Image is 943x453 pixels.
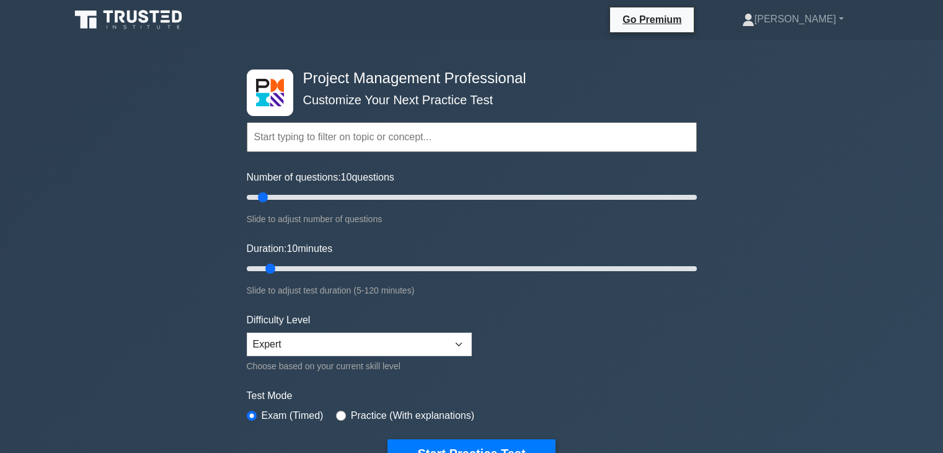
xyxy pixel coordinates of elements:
label: Number of questions: questions [247,170,394,185]
label: Duration: minutes [247,241,333,256]
h4: Project Management Professional [298,70,636,87]
label: Difficulty Level [247,313,311,328]
label: Test Mode [247,388,697,403]
div: Slide to adjust test duration (5-120 minutes) [247,283,697,298]
span: 10 [341,172,352,182]
span: 10 [286,243,298,254]
a: [PERSON_NAME] [712,7,874,32]
div: Choose based on your current skill level [247,359,472,374]
a: Go Premium [615,12,689,27]
label: Practice (With explanations) [351,408,474,423]
div: Slide to adjust number of questions [247,212,697,226]
label: Exam (Timed) [262,408,324,423]
input: Start typing to filter on topic or concept... [247,122,697,152]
